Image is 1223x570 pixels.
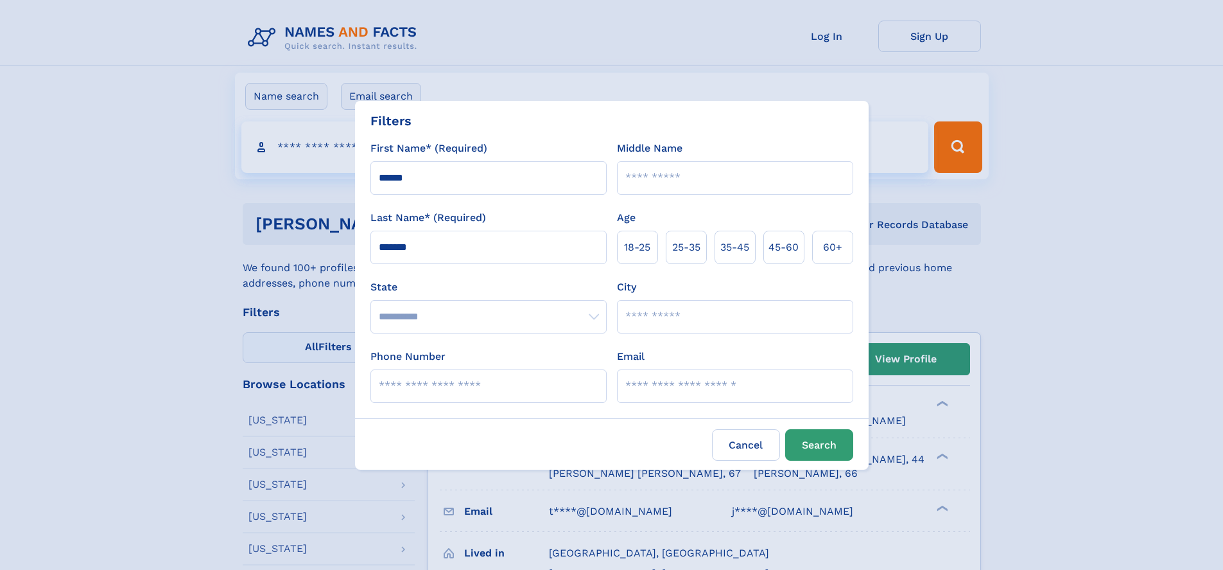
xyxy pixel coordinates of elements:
[712,429,780,461] label: Cancel
[370,210,486,226] label: Last Name* (Required)
[720,240,749,255] span: 35‑45
[617,210,636,226] label: Age
[617,349,645,364] label: Email
[370,141,487,156] label: First Name* (Required)
[370,111,412,130] div: Filters
[370,280,607,295] label: State
[624,240,650,255] span: 18‑25
[823,240,842,255] span: 60+
[617,280,636,295] label: City
[370,349,446,364] label: Phone Number
[785,429,853,461] button: Search
[617,141,682,156] label: Middle Name
[672,240,700,255] span: 25‑35
[768,240,799,255] span: 45‑60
